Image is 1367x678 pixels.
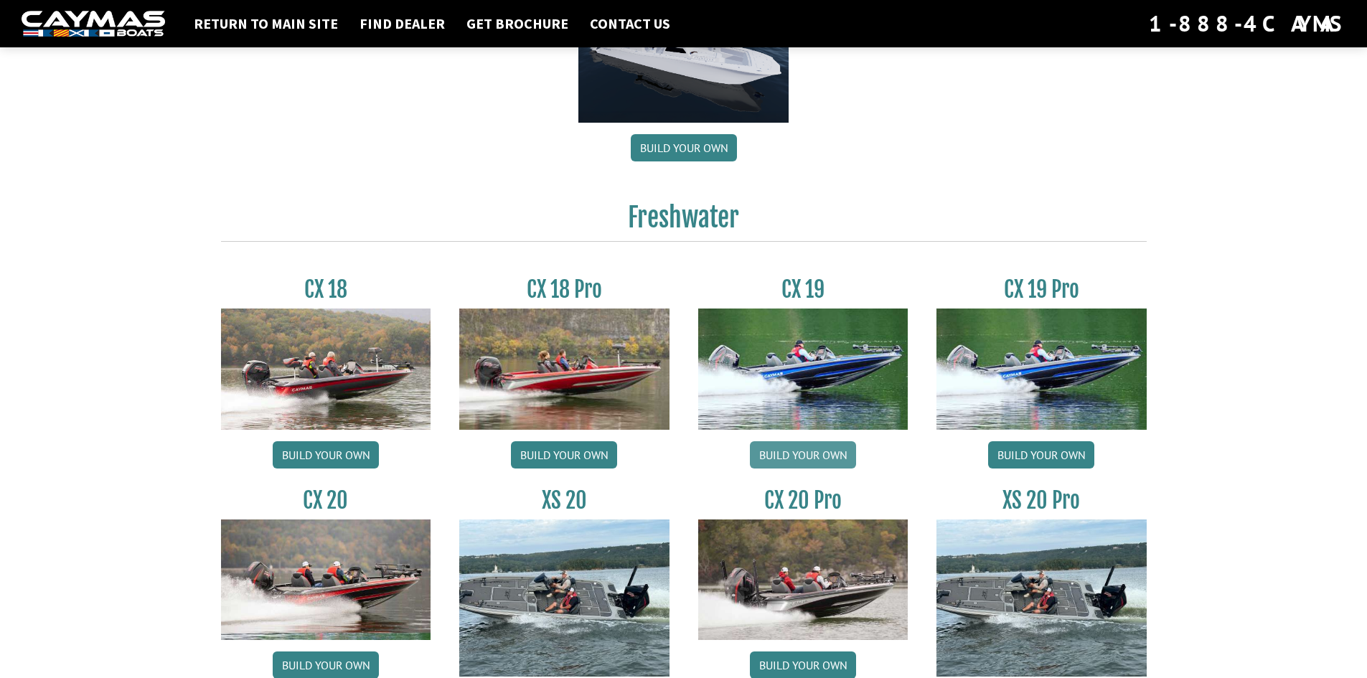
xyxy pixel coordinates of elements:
[698,487,908,514] h3: CX 20 Pro
[187,14,345,33] a: Return to main site
[936,309,1147,429] img: CX19_thumbnail.jpg
[631,134,737,161] a: Build your own
[988,441,1094,469] a: Build your own
[221,309,431,429] img: CX-18S_thumbnail.jpg
[273,441,379,469] a: Build your own
[352,14,452,33] a: Find Dealer
[583,14,677,33] a: Contact Us
[459,276,670,303] h3: CX 18 Pro
[221,276,431,303] h3: CX 18
[22,11,165,37] img: white-logo-c9c8dbefe5ff5ceceb0f0178aa75bf4bb51f6bca0971e226c86eb53dfe498488.png
[459,487,670,514] h3: XS 20
[698,519,908,640] img: CX-20Pro_thumbnail.jpg
[1149,8,1345,39] div: 1-888-4CAYMAS
[936,487,1147,514] h3: XS 20 Pro
[221,487,431,514] h3: CX 20
[698,276,908,303] h3: CX 19
[459,309,670,429] img: CX-18SS_thumbnail.jpg
[750,441,856,469] a: Build your own
[936,519,1147,677] img: XS_20_resized.jpg
[221,202,1147,242] h2: Freshwater
[511,441,617,469] a: Build your own
[936,276,1147,303] h3: CX 19 Pro
[459,14,576,33] a: Get Brochure
[221,519,431,640] img: CX-20_thumbnail.jpg
[459,519,670,677] img: XS_20_resized.jpg
[698,309,908,429] img: CX19_thumbnail.jpg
